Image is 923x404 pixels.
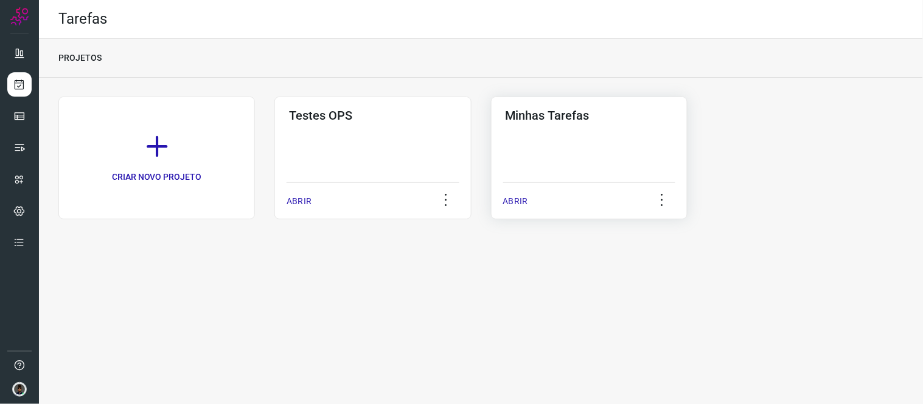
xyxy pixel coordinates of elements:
[58,10,107,28] h2: Tarefas
[112,171,202,183] p: CRIAR NOVO PROJETO
[58,52,102,64] p: PROJETOS
[289,108,456,123] h3: Testes OPS
[506,108,673,123] h3: Minhas Tarefas
[287,195,312,208] p: ABRIR
[10,7,29,26] img: Logo
[12,382,27,397] img: d44150f10045ac5288e451a80f22ca79.png
[503,195,528,208] p: ABRIR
